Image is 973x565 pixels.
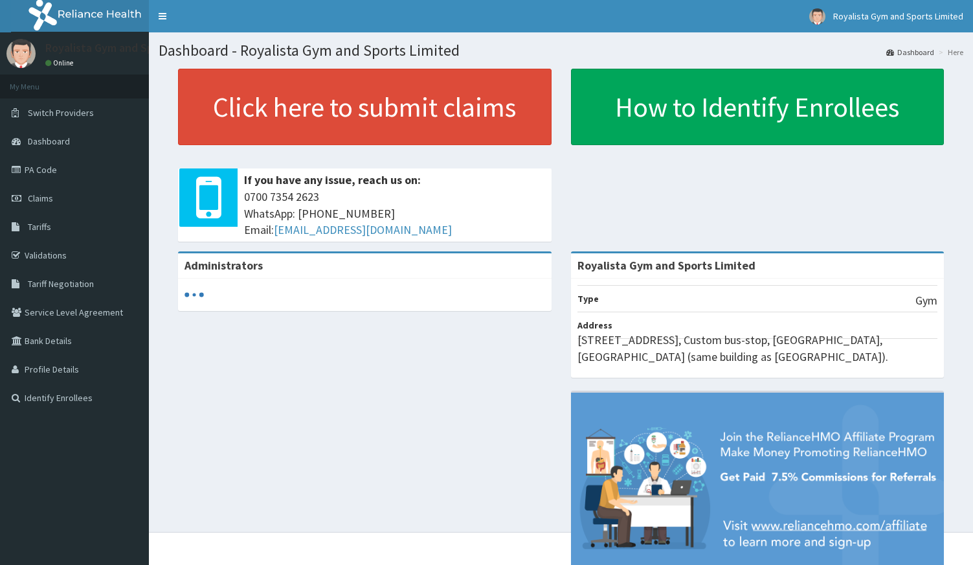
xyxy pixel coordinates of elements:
[28,192,53,204] span: Claims
[28,278,94,290] span: Tariff Negotiation
[915,292,937,309] p: Gym
[244,172,421,187] b: If you have any issue, reach us on:
[809,8,825,25] img: User Image
[28,221,51,233] span: Tariffs
[577,293,599,305] b: Type
[833,10,963,22] span: Royalista Gym and Sports Limited
[244,189,545,238] span: 0700 7354 2623 WhatsApp: [PHONE_NUMBER] Email:
[185,258,263,273] b: Administrators
[178,69,552,145] a: Click here to submit claims
[28,135,70,147] span: Dashboard
[577,258,755,273] strong: Royalista Gym and Sports Limited
[274,222,452,237] a: [EMAIL_ADDRESS][DOMAIN_NAME]
[45,58,76,67] a: Online
[577,332,938,365] p: [STREET_ADDRESS], Custom bus-stop, [GEOGRAPHIC_DATA], [GEOGRAPHIC_DATA] (same building as [GEOGRA...
[6,39,36,68] img: User Image
[886,47,934,58] a: Dashboard
[571,69,945,145] a: How to Identify Enrollees
[577,319,612,331] b: Address
[45,42,215,54] p: Royalista Gym and Sports Limited
[185,285,204,305] svg: audio-loading
[159,42,963,59] h1: Dashboard - Royalista Gym and Sports Limited
[28,107,94,119] span: Switch Providers
[935,47,963,58] li: Here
